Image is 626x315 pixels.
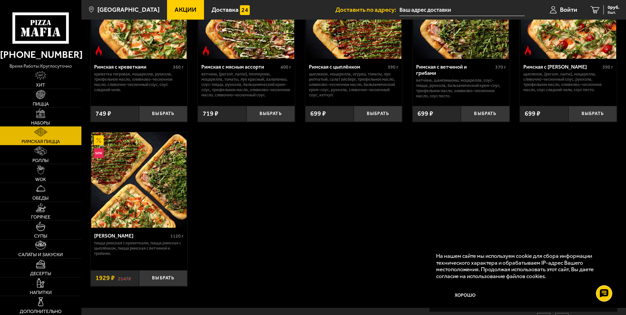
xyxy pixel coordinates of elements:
[94,46,104,56] img: Острое блюдо
[568,106,617,122] button: Выбрать
[32,196,49,200] span: Обеды
[32,158,49,163] span: Роллы
[246,106,295,122] button: Выбрать
[211,7,239,13] span: Доставка
[201,64,279,70] div: Римская с мясным ассорти
[170,233,184,239] span: 1120 г
[310,110,326,117] span: 699 ₽
[436,253,607,280] p: На нашем сайте мы используем cookie для сбора информации технического характера и обрабатываем IP...
[523,46,533,56] img: Острое блюдо
[417,110,433,117] span: 699 ₽
[461,106,509,122] button: Выбрать
[94,148,104,158] img: Новинка
[354,106,402,122] button: Выбрать
[94,135,104,145] img: Акционный
[399,4,525,16] input: Ваш адрес доставки
[203,110,218,117] span: 719 ₽
[523,64,601,70] div: Римская с [PERSON_NAME]
[240,5,250,15] img: 15daf4d41897b9f0e9f617042186c801.svg
[97,7,160,13] span: [GEOGRAPHIC_DATA]
[608,10,619,14] span: 0 шт.
[388,64,398,70] span: 390 г
[608,5,619,10] span: 0 руб.
[495,64,506,70] span: 370 г
[35,177,46,182] span: WOK
[94,72,184,92] p: креветка тигровая, моцарелла, руккола, трюфельное масло, оливково-чесночное масло, сливочно-чесно...
[94,64,172,70] div: Римская с креветками
[309,64,386,70] div: Римская с цыплёнком
[602,64,613,70] span: 390 г
[139,270,187,286] button: Выбрать
[335,7,399,13] span: Доставить по адресу:
[95,110,111,117] span: 749 ₽
[436,286,495,306] button: Хорошо
[416,78,506,99] p: ветчина, шампиньоны, моцарелла, соус-пицца, руккола, бальзамический крем-соус, трюфельное масло, ...
[34,234,47,238] span: Супы
[523,72,613,92] p: цыпленок, [PERSON_NAME], моцарелла, сливочно-чесночный соус, руккола, трюфельное масло, оливково-...
[173,64,184,70] span: 360 г
[30,271,51,276] span: Десерты
[416,64,494,76] div: Римская с ветчиной и грибами
[560,7,577,13] span: Войти
[31,215,50,219] span: Горячее
[36,83,45,87] span: Хит
[22,139,60,144] span: Римская пицца
[525,110,540,117] span: 699 ₽
[95,275,115,281] span: 1929 ₽
[91,132,188,228] a: АкционныйНовинкаМама Миа
[201,72,291,98] p: ветчина, [PERSON_NAME], пепперони, моцарелла, томаты, лук красный, халапеньо, соус-пицца, руккола...
[280,64,291,70] span: 400 г
[94,240,184,256] p: Пицца Римская с креветками, Пицца Римская с цыплёнком, Пицца Римская с ветчиной и грибами.
[201,46,211,56] img: Острое блюдо
[91,132,187,228] img: Мама Миа
[20,309,61,314] span: Дополнительно
[118,275,131,281] s: 2147 ₽
[94,233,169,239] div: [PERSON_NAME]
[31,121,50,125] span: Наборы
[33,102,49,106] span: Пицца
[175,7,196,13] span: Акции
[139,106,187,122] button: Выбрать
[309,72,399,98] p: цыпленок, моцарелла, огурец, томаты, лук репчатый, салат айсберг, трюфельное масло, оливково-чесн...
[30,290,52,295] span: Напитки
[18,252,63,257] span: Салаты и закуски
